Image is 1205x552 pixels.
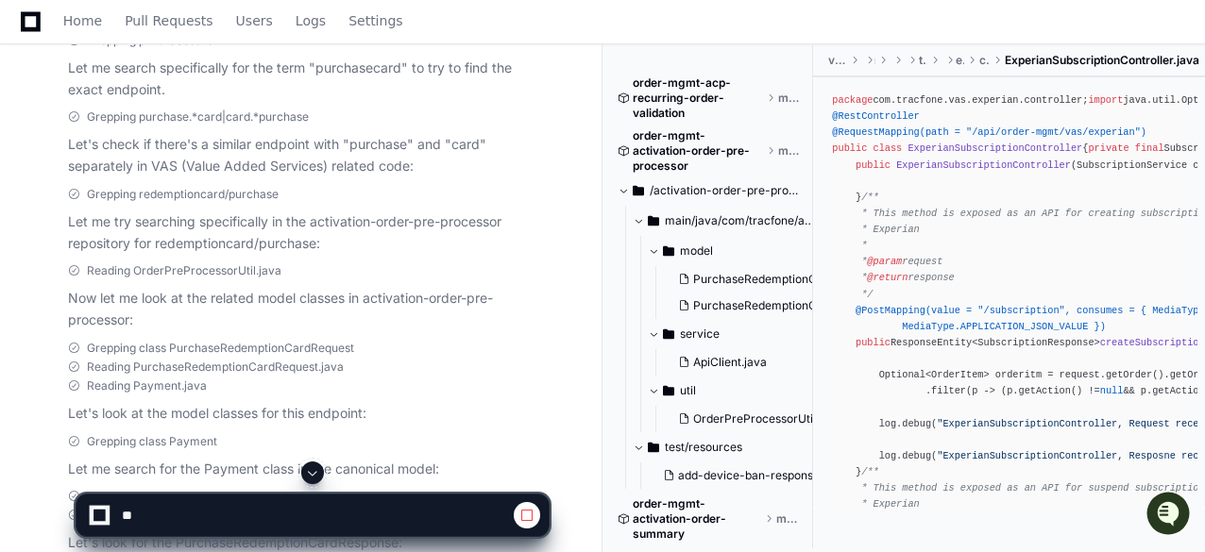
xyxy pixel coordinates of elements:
span: Logs [296,15,326,26]
p: Let me search specifically for the term "purchasecard" to try to find the exact endpoint. [68,58,549,101]
span: service [680,326,720,342]
span: @RequestMapping(path = "/api/order-mgmt/vas/experian") [832,126,1146,138]
span: master [778,91,799,106]
span: Pylon [188,198,229,212]
svg: Directory [633,179,644,202]
span: OrderPreProcessorUtil.java [693,411,841,427]
svg: Directory [648,209,659,232]
button: /activation-order-pre-processor/src [618,176,799,206]
span: createSubscription [1100,337,1205,348]
button: ApiClient.java [670,349,818,376]
span: PurchaseRedemptionCardResponse.java [693,298,912,313]
svg: Directory [648,436,659,459]
span: final [1135,142,1164,154]
span: Reading OrderPreProcessorUtil.java [87,263,281,278]
span: null [1100,385,1124,396]
span: @RestController [832,110,919,122]
span: vas-experian [828,53,846,68]
button: OrderPreProcessorUtil.java [670,406,833,432]
span: Home [63,15,102,26]
button: util [648,376,829,406]
button: Start new chat [321,146,344,169]
span: public [856,159,891,171]
button: test/resources [633,432,814,462]
div: We're available if you need us! [64,159,239,175]
span: ExperianSubscriptionController.java [1005,53,1199,68]
span: Grepping purchase.*card|card.*purchase [87,109,309,125]
span: PurchaseRedemptionCardRequest.java [693,272,904,287]
a: Powered byPylon [133,197,229,212]
span: public [832,142,867,154]
img: 1756235613930-3d25f9e4-fa56-45dd-b3ad-e072dfbd1548 [19,141,53,175]
div: Welcome [19,75,344,106]
span: Reading PurchaseRedemptionCardRequest.java [87,360,344,375]
span: ExperianSubscriptionController [896,159,1071,171]
button: model [648,236,829,266]
p: Let's check if there's a similar endpoint with "purchase" and "card" separately in VAS (Value Add... [68,134,549,177]
span: util [680,383,696,398]
span: public [856,337,891,348]
span: Users [236,15,273,26]
button: main/java/com/tracfone/activation/order/pre/processor [633,206,814,236]
span: package [832,94,873,106]
p: Let's look at the model classes for this endpoint: [68,403,549,425]
span: experian [956,53,964,68]
span: main [874,53,875,68]
button: PurchaseRedemptionCardRequest.java [670,266,833,293]
span: @return [867,272,908,283]
div: Start new chat [64,141,310,159]
span: controller [979,53,990,68]
button: PurchaseRedemptionCardResponse.java [670,293,833,319]
img: PlayerZero [19,19,57,57]
span: /activation-order-pre-processor/src [650,183,799,198]
span: import [1088,94,1123,106]
span: ExperianSubscriptionController [908,142,1082,154]
span: class [873,142,902,154]
svg: Directory [663,240,674,262]
span: Settings [348,15,402,26]
span: Pull Requests [125,15,212,26]
span: Grepping class PurchaseRedemptionCardRequest [87,341,354,356]
span: order-mgmt-acp-recurring-order-validation [633,75,763,121]
svg: Directory [663,323,674,345]
span: private [1088,142,1129,154]
svg: Directory [663,379,674,402]
span: Grepping redemptioncard/purchase [87,187,279,202]
span: test/resources [665,440,742,455]
span: @param [867,256,902,267]
span: model [680,243,713,259]
span: Grepping class Payment [87,434,217,449]
span: ApiClient.java [693,355,767,370]
span: master [778,143,799,159]
p: Now let me look at the related model classes in activation-order-pre-processor: [68,288,549,331]
span: tracfone [919,53,927,68]
p: Let me try searching specifically in the activation-order-pre-processor repository for redemption... [68,211,549,255]
p: Let me search for the Payment class in the canonical model: [68,459,549,480]
span: Reading Payment.java [87,378,207,393]
button: service [648,319,829,349]
iframe: Open customer support [1145,490,1196,541]
span: order-mgmt-activation-order-pre-processor [633,128,763,174]
span: main/java/com/tracfone/activation/order/pre/processor [665,213,814,228]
